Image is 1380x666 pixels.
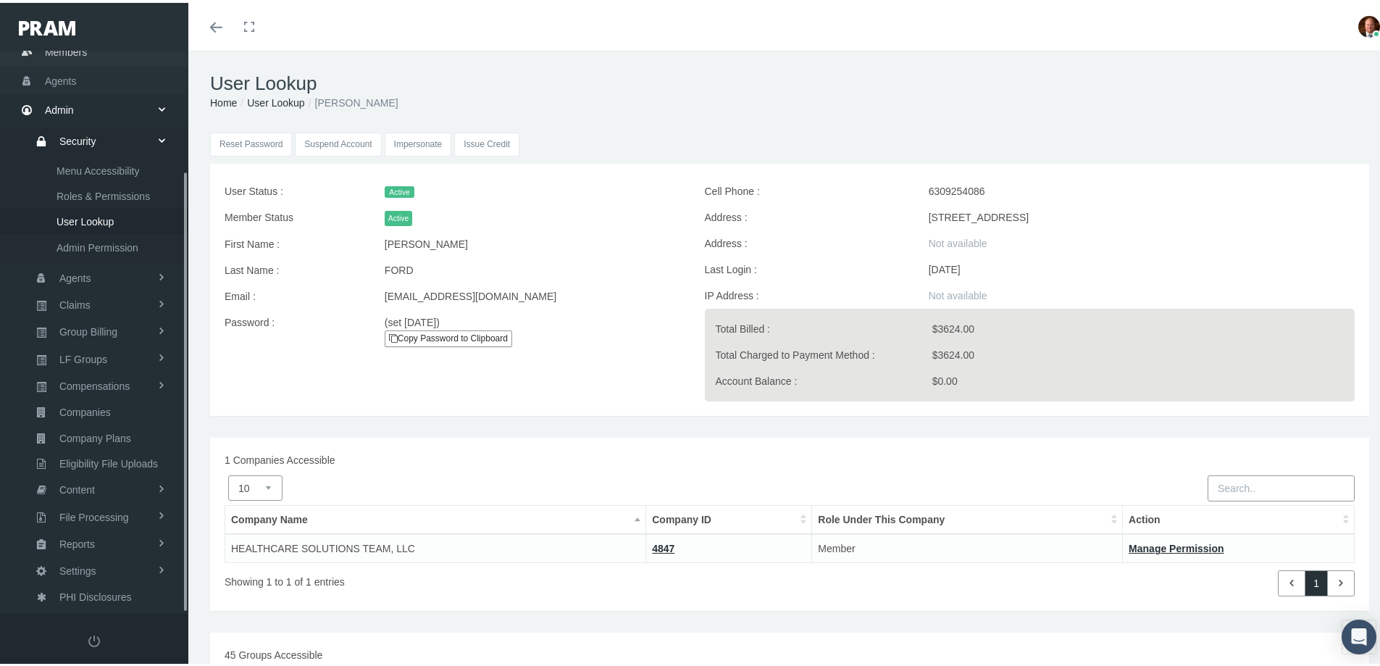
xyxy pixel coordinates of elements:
span: $3624.00 [932,320,974,332]
span: File Processing [59,502,129,527]
th: Company ID: activate to sort column ascending [646,503,812,532]
label: Last Name : [214,254,374,280]
a: 4847 [652,540,674,551]
th: Company Name: activate to sort column descending [225,503,646,532]
label: Email : [214,280,374,307]
div: [PERSON_NAME] [374,228,694,254]
th: Action: activate to sort column ascending [1123,503,1355,532]
div: [DATE] [918,254,1366,280]
span: Admin Permission [57,233,138,257]
label: First Name : [214,228,374,254]
button: Suspend Account [295,130,381,154]
input: Impersonate [385,130,452,154]
a: User Lookup [247,94,304,106]
span: Content [59,475,95,499]
div: 1 Companies Accessible [214,449,1366,465]
span: Active [385,208,413,223]
label: Password : [214,307,374,350]
span: $3624.00 [932,346,974,358]
div: 6309254086 [918,175,1366,201]
a: Manage Permission [1129,540,1224,551]
button: Issue Credit [454,130,519,154]
button: Reset Password [210,130,292,154]
th: Role Under This Company: activate to sort column ascending [812,503,1123,532]
a: Copy Password to Clipboard [385,328,512,344]
label: IP Address : [694,280,918,306]
span: Menu Accessibility [57,156,139,180]
div: [EMAIL_ADDRESS][DOMAIN_NAME] [374,280,694,307]
span: Not available [929,287,987,299]
label: Last Login : [694,254,918,280]
span: Security [59,126,96,151]
img: S_Profile_Picture_693.jpg [1358,13,1380,35]
input: Search.. [1208,473,1355,499]
h1: User Lookup [210,70,1369,92]
span: Members [45,36,87,63]
span: Not available [929,235,987,246]
span: $0.00 [932,372,958,384]
span: Admin [45,93,74,121]
td: HEALTHCARE SOLUTIONS TEAM, LLC [225,531,646,560]
label: Account Balance : [705,365,921,391]
span: Claims [59,290,91,315]
label: Total Charged to Payment Method : [705,339,921,365]
span: Companies [59,397,111,422]
span: Roles & Permissions [57,181,150,206]
span: PHI Disclosures [59,582,132,607]
span: User Lookup [57,207,114,231]
span: Reports [59,529,95,554]
span: Active [385,183,414,195]
span: LF Groups [59,344,107,369]
label: Address : [694,201,918,228]
a: Home [210,94,237,106]
span: Agents [59,263,91,288]
span: Agents [45,64,77,92]
span: Compensations [59,371,130,396]
label: Member Status [214,201,374,228]
a: 1 [1305,567,1328,594]
img: PRAM_20_x_78.png [19,18,75,33]
label: Total Billed : [705,313,921,339]
label: Cell Phone : [694,175,918,201]
span: Settings [59,556,96,580]
div: [STREET_ADDRESS] [918,201,1366,228]
div: (set [DATE]) [374,307,574,350]
li: [PERSON_NAME] [305,92,398,108]
span: Group Billing [59,317,117,341]
span: Company Plans [59,423,131,448]
label: User Status : [214,175,374,201]
td: Member [812,531,1123,560]
div: FORD [374,254,694,280]
span: Eligibility File Uploads [59,449,158,473]
div: Open Intercom Messenger [1342,617,1376,652]
label: Address : [694,228,918,254]
label: 45 Groups Accessible [225,644,322,660]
